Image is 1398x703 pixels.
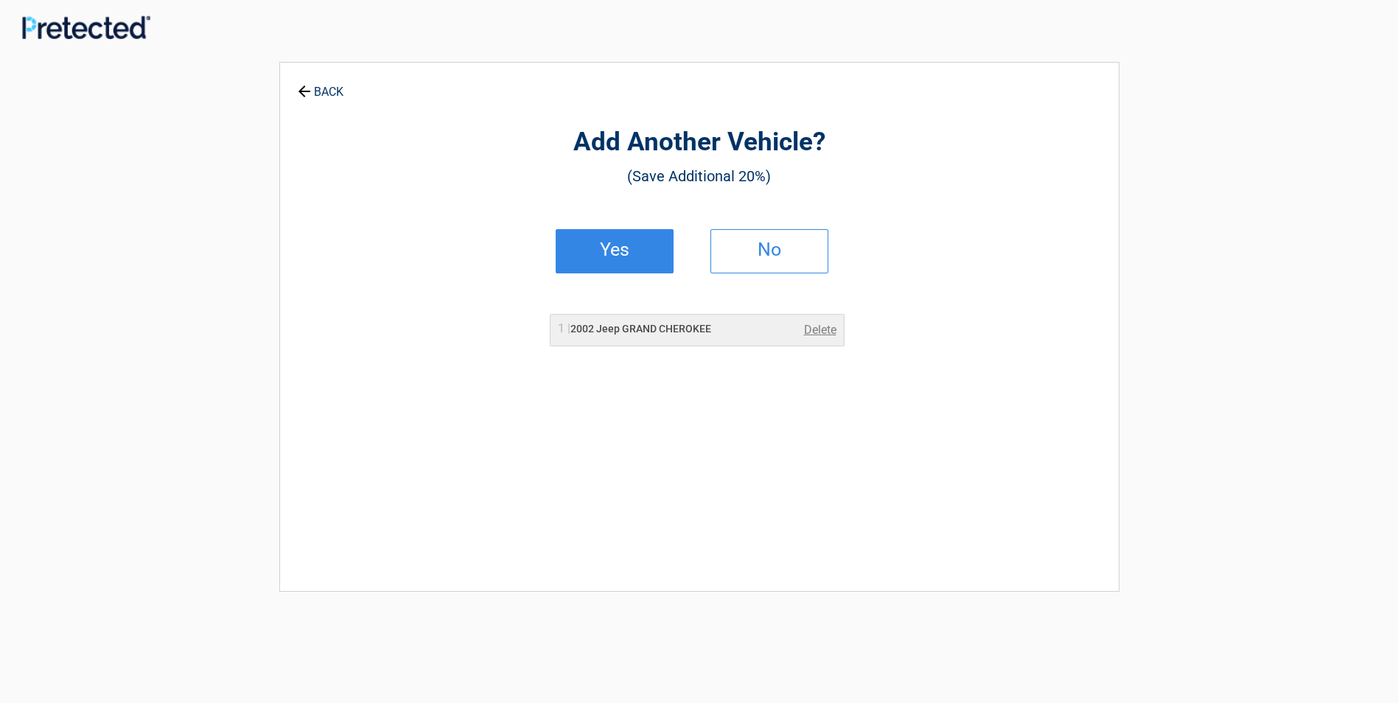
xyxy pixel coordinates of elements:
[361,125,1038,160] h2: Add Another Vehicle?
[361,164,1038,189] h3: (Save Additional 20%)
[804,321,836,339] a: Delete
[726,245,813,255] h2: No
[558,321,570,335] span: 1 |
[22,15,150,38] img: Main Logo
[571,245,658,255] h2: Yes
[295,72,346,98] a: BACK
[558,321,711,337] h2: 2002 Jeep GRAND CHEROKEE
